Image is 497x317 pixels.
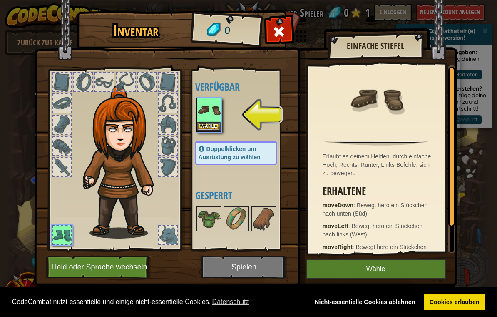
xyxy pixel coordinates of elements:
h4: Gesperrt [195,190,293,201]
img: hr.png [325,141,427,146]
h1: Inventar [83,22,189,40]
button: Wähle [197,122,221,131]
strong: moveDown [323,202,354,209]
img: portrait.png [197,98,221,122]
span: Bewegt hero ein Stückchen nach unten (Süd). [323,202,428,217]
button: Held oder Sprache wechseln [46,256,152,279]
button: Wähle [306,259,446,279]
div: Erlaubt es deinem Helden, durch einfache Hoch, Rechts, Runter, Links Befehle, sich zu bewegen. [323,152,435,177]
h3: Erhaltene [323,186,435,197]
strong: moveLeft [323,223,348,229]
img: portrait.png [252,207,276,231]
a: deny cookies [309,294,421,311]
span: : [353,244,356,250]
span: 0 [224,23,231,38]
span: CodeCombat nutzt essentielle und einige nicht-essentielle Cookies. [12,296,303,308]
span: : [353,202,357,209]
a: learn more about cookies [211,296,250,308]
img: portrait.png [197,207,221,231]
img: portrait.png [349,72,403,126]
span: Doppelklicken um Ausrüstung zu wählen [199,146,261,161]
a: allow cookies [424,294,485,311]
span: Bewegt hero ein Stückchen nach rechts (Ost). [323,244,427,259]
strong: moveRight [323,244,353,250]
h2: Einfache Stiefel [336,41,415,50]
img: hair_f2.png [79,85,169,239]
h4: Verfügbar [195,81,293,92]
span: Bewegt hero ein Stückchen nach links (West). [323,223,422,238]
span: : [348,223,352,229]
img: portrait.png [225,207,248,231]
